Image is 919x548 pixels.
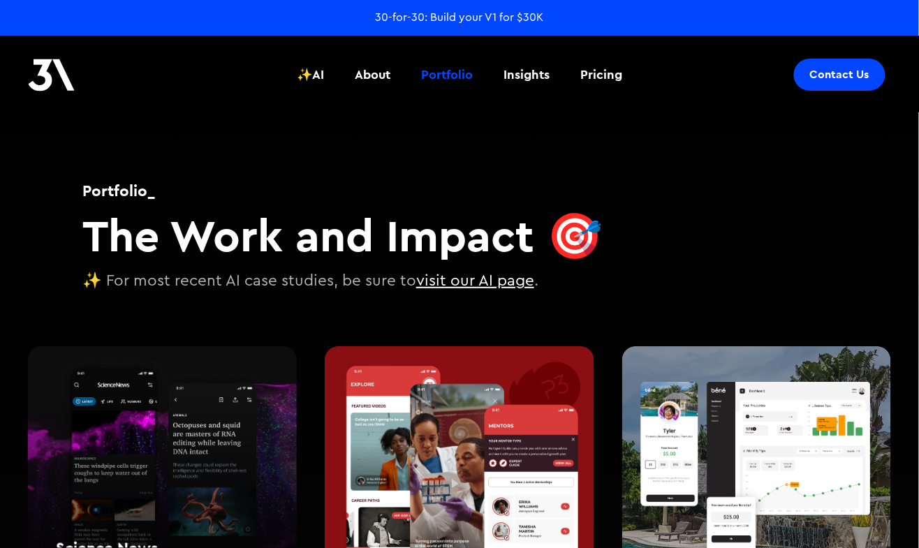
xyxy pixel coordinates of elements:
a: Portfolio [413,49,481,101]
div: Pricing [580,66,622,84]
a: About [346,49,399,101]
h2: The Work and Impact 🎯 [82,209,603,262]
a: Insights [495,49,558,101]
a: 30-for-30: Build your V1 for $30K [376,10,544,25]
a: visit our AI page [416,273,534,288]
div: Contact Us [810,68,869,82]
div: Insights [503,66,550,84]
div: About [355,66,390,84]
a: Pricing [572,49,631,101]
a: Contact Us [794,59,885,91]
p: ✨ For most recent AI case studies, be sure to . [82,269,603,293]
div: Portfolio [421,66,473,84]
a: ✨AI [288,49,332,101]
div: ✨AI [297,66,324,84]
h1: Portfolio_ [82,179,603,202]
